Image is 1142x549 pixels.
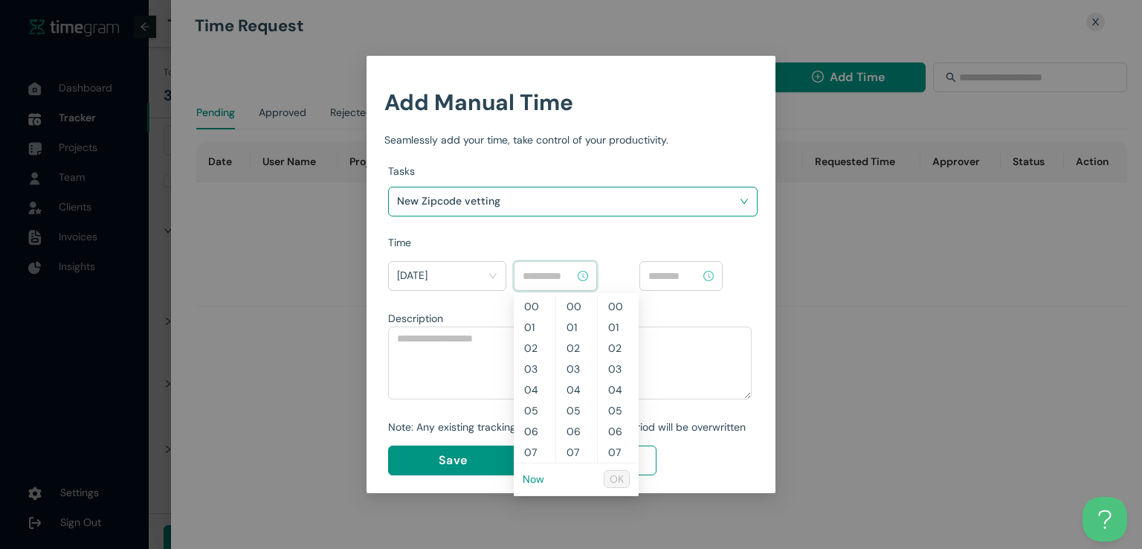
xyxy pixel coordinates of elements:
[388,310,752,327] div: Description
[598,359,639,379] div: 03
[556,442,597,463] div: 07
[384,85,758,120] h1: Add Manual Time
[556,338,597,359] div: 02
[598,421,639,442] div: 06
[397,190,572,212] h1: New Zipcode vetting
[514,400,555,421] div: 05
[514,442,555,463] div: 07
[598,317,639,338] div: 01
[514,359,555,379] div: 03
[523,472,544,486] a: Now
[598,296,639,317] div: 00
[439,451,467,469] span: Save
[388,163,758,179] div: Tasks
[598,400,639,421] div: 05
[598,338,639,359] div: 02
[556,400,597,421] div: 05
[598,442,639,463] div: 07
[556,379,597,400] div: 04
[514,338,555,359] div: 02
[556,296,597,317] div: 00
[514,379,555,400] div: 04
[556,317,597,338] div: 01
[384,132,758,148] div: Seamlessly add your time, take control of your productivity.
[1083,497,1127,542] iframe: Toggle Customer Support
[397,264,497,288] span: Today
[388,446,517,475] button: Save
[388,419,752,435] div: Note: Any existing tracking data for the selected period will be overwritten
[604,470,630,488] button: OK
[514,421,555,442] div: 06
[514,317,555,338] div: 01
[388,234,758,251] div: Time
[556,359,597,379] div: 03
[598,379,639,400] div: 04
[556,421,597,442] div: 06
[514,296,555,317] div: 00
